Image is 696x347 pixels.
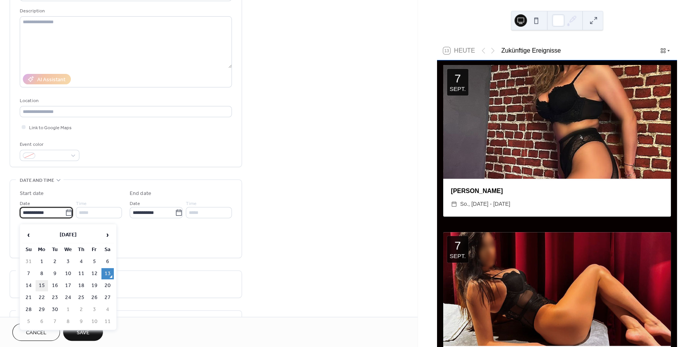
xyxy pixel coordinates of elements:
td: 23 [49,292,61,303]
span: Save [77,329,89,337]
td: 21 [22,292,35,303]
div: ​ [451,200,457,209]
div: 7 [454,240,461,251]
span: › [102,227,113,243]
td: 8 [62,316,74,327]
td: 24 [62,292,74,303]
th: We [62,244,74,255]
td: 27 [101,292,114,303]
div: 7 [454,73,461,84]
td: 29 [36,304,48,315]
span: Time [186,200,197,208]
span: Link to Google Maps [29,124,72,132]
td: 11 [75,268,87,279]
th: Sa [101,244,114,255]
th: Fr [88,244,101,255]
td: 17 [62,280,74,291]
div: End date [130,190,151,198]
td: 26 [88,292,101,303]
td: 10 [62,268,74,279]
td: 3 [62,256,74,267]
td: 6 [36,316,48,327]
td: 8 [36,268,48,279]
span: Time [76,200,87,208]
td: 7 [49,316,61,327]
th: Mo [36,244,48,255]
td: 19 [88,280,101,291]
td: 18 [75,280,87,291]
td: 10 [88,316,101,327]
td: 22 [36,292,48,303]
td: 31 [22,256,35,267]
td: 12 [88,268,101,279]
td: 28 [22,304,35,315]
div: [PERSON_NAME] [443,186,671,196]
div: Zukünftige Ereignisse [501,46,561,55]
span: ‹ [23,227,34,243]
div: Start date [20,190,44,198]
td: 5 [22,316,35,327]
td: 11 [101,316,114,327]
td: 13 [101,268,114,279]
span: So., [DATE] - [DATE] [460,200,510,209]
span: Date [130,200,140,208]
div: Event color [20,140,78,149]
td: 25 [75,292,87,303]
td: 3 [88,304,101,315]
div: Sept. [449,86,466,92]
th: Th [75,244,87,255]
span: Date and time [20,176,54,185]
td: 15 [36,280,48,291]
td: 7 [22,268,35,279]
span: Date [20,200,30,208]
button: Cancel [12,323,60,341]
td: 1 [62,304,74,315]
td: 30 [49,304,61,315]
th: Tu [49,244,61,255]
td: 4 [75,256,87,267]
div: Sept. [449,253,466,259]
td: 1 [36,256,48,267]
td: 4 [101,304,114,315]
td: 9 [75,316,87,327]
td: 2 [75,304,87,315]
th: Su [22,244,35,255]
td: 2 [49,256,61,267]
td: 20 [101,280,114,291]
td: 9 [49,268,61,279]
td: 16 [49,280,61,291]
button: Save [63,323,103,341]
td: 6 [101,256,114,267]
td: 5 [88,256,101,267]
td: 14 [22,280,35,291]
div: Description [20,7,230,15]
div: Location [20,97,230,105]
th: [DATE] [36,227,101,243]
span: Cancel [26,329,46,337]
